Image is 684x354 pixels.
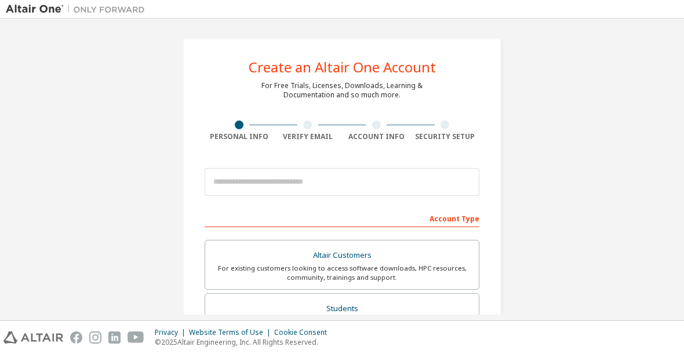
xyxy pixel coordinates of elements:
[108,331,121,344] img: linkedin.svg
[212,247,472,264] div: Altair Customers
[249,60,436,74] div: Create an Altair One Account
[6,3,151,15] img: Altair One
[274,328,334,337] div: Cookie Consent
[212,264,472,282] div: For existing customers looking to access software downloads, HPC resources, community, trainings ...
[411,132,480,141] div: Security Setup
[155,337,334,347] p: © 2025 Altair Engineering, Inc. All Rights Reserved.
[155,328,189,337] div: Privacy
[89,331,101,344] img: instagram.svg
[205,209,479,227] div: Account Type
[189,328,274,337] div: Website Terms of Use
[274,132,343,141] div: Verify Email
[70,331,82,344] img: facebook.svg
[205,132,274,141] div: Personal Info
[342,132,411,141] div: Account Info
[3,331,63,344] img: altair_logo.svg
[261,81,423,100] div: For Free Trials, Licenses, Downloads, Learning & Documentation and so much more.
[128,331,144,344] img: youtube.svg
[212,301,472,317] div: Students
